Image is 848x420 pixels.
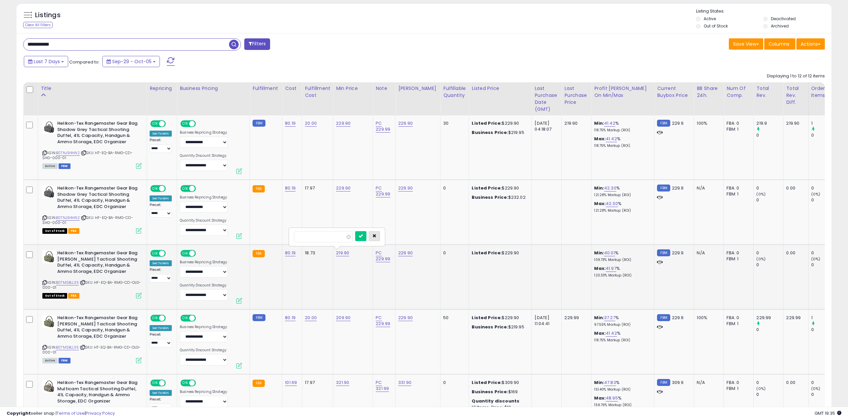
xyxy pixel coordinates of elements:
[594,136,649,148] div: %
[180,325,228,329] label: Business Repricing Strategy:
[305,185,328,191] div: 17.97
[811,85,835,99] div: Ordered Items
[786,315,803,321] div: 229.99
[150,85,174,92] div: Repricing
[181,186,189,191] span: ON
[165,186,175,191] span: OFF
[180,348,228,353] label: Quantity Discount Strategy:
[606,200,618,207] a: 42.30
[42,120,142,168] div: ASIN:
[57,410,85,416] a: Terms of Use
[535,85,559,113] div: Last Purchase Date (GMT)
[786,250,803,256] div: 0.00
[443,185,464,191] div: 0
[472,324,508,330] b: Business Price:
[253,185,265,192] small: FBA
[594,330,649,343] div: %
[672,250,684,256] span: 229.9
[112,58,152,65] span: Sep-29 - Oct-05
[56,215,80,221] a: B07NJ94HN2
[697,250,719,256] div: N/A
[472,185,502,191] b: Listed Price:
[285,185,296,191] a: 80.19
[181,380,189,386] span: ON
[165,380,175,386] span: OFF
[472,315,502,321] b: Listed Price:
[151,380,159,386] span: ON
[704,23,728,29] label: Out of Stock
[594,136,606,142] b: Max:
[564,85,589,106] div: Last Purchase Price
[606,265,616,272] a: 41.97
[796,38,825,50] button: Actions
[180,260,228,265] label: Business Repricing Strategy:
[59,163,71,169] span: FBM
[727,185,748,191] div: FBA: 0
[150,195,172,201] div: Set To Min
[472,250,527,256] div: $229.90
[727,386,748,392] div: FBM: 1
[811,392,838,398] div: 0
[23,22,53,28] div: Clear All Filters
[594,273,649,278] p: 120.33% Markup (ROI)
[305,120,317,127] a: 20.00
[594,185,604,191] b: Min:
[57,120,138,147] b: Helikon-Tex Rangemaster Gear Bag Shadow Grey Tactical Shooting Duffel, 41L Capacity, Handgun & Am...
[150,390,172,396] div: Set To Min
[376,185,390,197] a: PC 229.99
[811,327,838,333] div: 0
[336,379,349,386] a: 321.90
[253,380,265,387] small: FBA
[756,327,783,333] div: 0
[443,250,464,256] div: 0
[443,315,464,321] div: 50
[472,120,527,126] div: $229.90
[59,358,71,363] span: FBM
[811,132,838,138] div: 0
[756,380,783,386] div: 0
[165,315,175,321] span: OFF
[594,266,649,278] div: %
[42,150,133,160] span: | SKU: HT-EQ-BA-RMG-CD-SHG-000-01
[195,121,206,127] span: OFF
[604,250,615,256] a: 40.01
[594,185,649,197] div: %
[657,314,670,321] small: FBM
[42,228,67,234] span: All listings that are currently out of stock and unavailable for purchase on Amazon
[756,185,783,191] div: 0
[756,85,780,99] div: Total Rev.
[697,315,719,321] div: 100%
[696,8,832,15] p: Listing States:
[594,265,606,272] b: Max:
[56,345,79,350] a: B07MSBLL35
[57,380,138,406] b: Helikon-Tex Rangemaster Gear Bag Multicam Tactical Shooting Duffel, 41L Capacity, Handgun & Ammo ...
[376,315,390,327] a: PC 229.99
[150,397,172,412] div: Preset:
[472,194,527,200] div: $232.02
[34,58,60,65] span: Last 7 Days
[594,379,604,386] b: Min:
[376,85,393,92] div: Note
[151,251,159,256] span: ON
[769,41,789,47] span: Columns
[443,380,464,386] div: 0
[180,195,228,200] label: Business Repricing Strategy:
[305,85,330,99] div: Fulfillment Cost
[657,249,670,256] small: FBM
[704,16,716,21] label: Active
[672,379,684,386] span: 309.9
[594,315,649,327] div: %
[150,203,172,218] div: Preset:
[756,262,783,268] div: 0
[285,379,297,386] a: 101.69
[472,129,508,136] b: Business Price:
[7,410,115,417] div: seller snap | |
[42,185,142,233] div: ASIN:
[57,315,138,341] b: Helikon-Tex Rangemaster Gear Bag [PERSON_NAME] Tactical Shooting Duffel, 41L Capacity, Handgun & ...
[815,410,841,416] span: 2025-10-13 19:35 GMT
[535,120,556,132] div: [DATE] 04:18:07
[151,121,159,127] span: ON
[42,250,56,263] img: 41ODu+HQb6L._SL40_.jpg
[56,150,80,156] a: B07NJ94HN2
[594,322,649,327] p: 97.55% Markup (ROI)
